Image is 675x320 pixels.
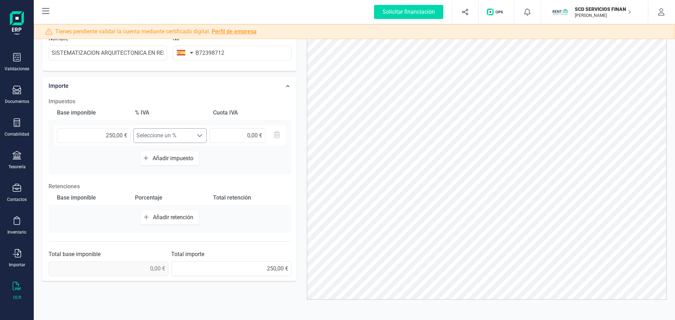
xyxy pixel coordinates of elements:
div: Tesorería [8,164,26,170]
input: 0,00 € [210,128,265,143]
div: Porcentaje [132,191,207,205]
div: Inventario [7,229,26,235]
p: Retenciones [49,182,291,191]
input: 0,00 € [57,128,130,143]
label: Total base imponible [49,250,101,259]
button: Añadir retención [141,210,199,224]
span: Añadir retención [153,214,196,221]
div: % IVA [132,106,207,120]
div: Solicitar financiación [374,5,443,19]
span: Importe [49,83,69,89]
label: Total importe [171,250,204,259]
h2: Impuestos [49,97,291,106]
span: Añadir impuesto [153,155,196,162]
div: Base imponible [54,106,129,120]
a: Perfil de empresa [212,28,257,35]
div: Contabilidad [5,131,29,137]
button: Solicitar financiación [366,1,452,23]
p: [PERSON_NAME] [575,13,631,18]
div: Total retención [210,191,285,205]
input: 0,00 € [171,261,291,276]
div: Base imponible [54,191,129,205]
img: SC [552,4,568,20]
img: Logo de OPS [487,8,506,15]
div: Cuota IVA [210,106,285,120]
div: OCR [13,295,21,300]
button: SCSCD SERVICIOS FINANCIEROS SL[PERSON_NAME] [549,1,639,23]
span: Seleccione un % [134,129,193,143]
div: Documentos [5,99,29,104]
div: Validaciones [5,66,29,72]
img: Logo Finanedi [10,11,24,34]
div: Importar [9,262,25,268]
span: Tienes pendiente validar la cuenta mediante certificado digital. [55,27,257,36]
p: SCD SERVICIOS FINANCIEROS SL [575,6,631,13]
div: Contactos [7,197,27,202]
button: Añadir impuesto [141,151,199,165]
button: Logo de OPS [483,1,510,23]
